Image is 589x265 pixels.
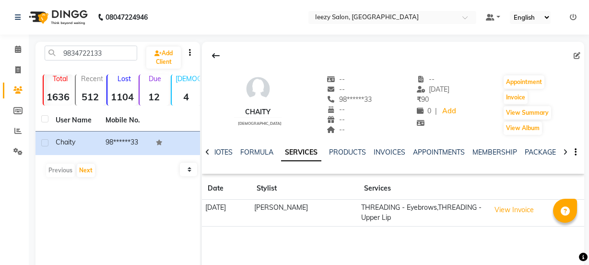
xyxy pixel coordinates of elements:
[176,74,201,83] p: [DEMOGRAPHIC_DATA]
[56,138,75,146] span: chaity
[234,107,282,117] div: chaity
[358,178,487,200] th: Services
[206,47,226,65] div: Back to Client
[504,75,544,89] button: Appointment
[504,91,528,104] button: Invoice
[251,178,358,200] th: Stylist
[111,74,137,83] p: Lost
[417,85,450,94] span: [DATE]
[107,91,137,103] strong: 1104
[211,148,233,157] a: NOTES
[374,148,405,157] a: INVOICES
[146,47,181,69] a: Add Client
[327,75,345,84] span: --
[472,148,517,157] a: MEMBERSHIP
[106,4,148,31] b: 08047224946
[417,107,431,115] span: 0
[141,74,169,83] p: Due
[76,91,105,103] strong: 512
[251,200,358,227] td: [PERSON_NAME]
[238,121,282,126] span: [DEMOGRAPHIC_DATA]
[417,75,435,84] span: --
[281,144,321,161] a: SERVICES
[327,85,345,94] span: --
[172,91,201,103] strong: 4
[44,91,73,103] strong: 1636
[525,148,560,157] a: PACKAGES
[202,200,251,227] td: [DATE]
[45,46,137,60] input: Search by Name/Mobile/Email/Code
[100,109,150,132] th: Mobile No.
[329,148,366,157] a: PRODUCTS
[441,105,458,118] a: Add
[435,106,437,116] span: |
[504,121,542,135] button: View Album
[327,115,345,124] span: --
[140,91,169,103] strong: 12
[47,74,73,83] p: Total
[413,148,465,157] a: APPOINTMENTS
[244,74,272,103] img: avatar
[327,105,345,114] span: --
[24,4,90,31] img: logo
[327,125,345,134] span: --
[202,178,251,200] th: Date
[50,109,100,132] th: User Name
[77,164,95,177] button: Next
[417,95,421,104] span: ₹
[240,148,273,157] a: FORMULA
[490,203,538,217] button: View Invoice
[504,106,551,120] button: View Summary
[358,200,487,227] td: THREADING - Eyebrows,THREADING - Upper Lip
[417,95,429,104] span: 90
[549,227,579,255] iframe: chat widget
[80,74,105,83] p: Recent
